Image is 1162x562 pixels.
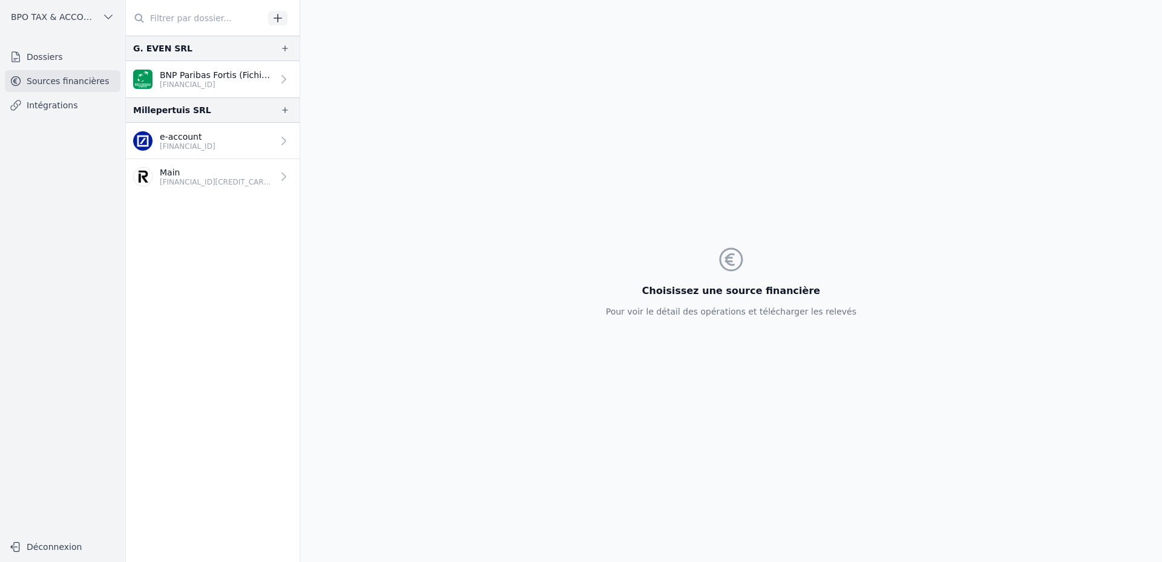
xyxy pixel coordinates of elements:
[133,70,153,89] img: BNP_BE_BUSINESS_GEBABEBB.png
[126,123,300,159] a: e-account [FINANCIAL_ID]
[160,131,215,143] p: e-account
[606,306,856,318] p: Pour voir le détail des opérations et télécharger les relevés
[133,41,192,56] div: G. EVEN SRL
[606,284,856,298] h3: Choisissez une source financière
[160,142,215,151] p: [FINANCIAL_ID]
[160,177,273,187] p: [FINANCIAL_ID][CREDIT_CARD_NUMBER]
[133,103,211,117] div: Millepertuis SRL
[11,11,97,23] span: BPO TAX & ACCOUNTANCY SRL
[133,167,153,186] img: revolut.png
[5,537,120,557] button: Déconnexion
[126,7,264,29] input: Filtrer par dossier...
[126,159,300,195] a: Main [FINANCIAL_ID][CREDIT_CARD_NUMBER]
[126,61,300,97] a: BNP Paribas Fortis (Fichiers importés) [FINANCIAL_ID]
[5,94,120,116] a: Intégrations
[5,46,120,68] a: Dossiers
[160,69,273,81] p: BNP Paribas Fortis (Fichiers importés)
[160,80,273,90] p: [FINANCIAL_ID]
[5,70,120,92] a: Sources financières
[160,166,273,178] p: Main
[5,7,120,27] button: BPO TAX & ACCOUNTANCY SRL
[133,131,153,151] img: deutschebank.png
